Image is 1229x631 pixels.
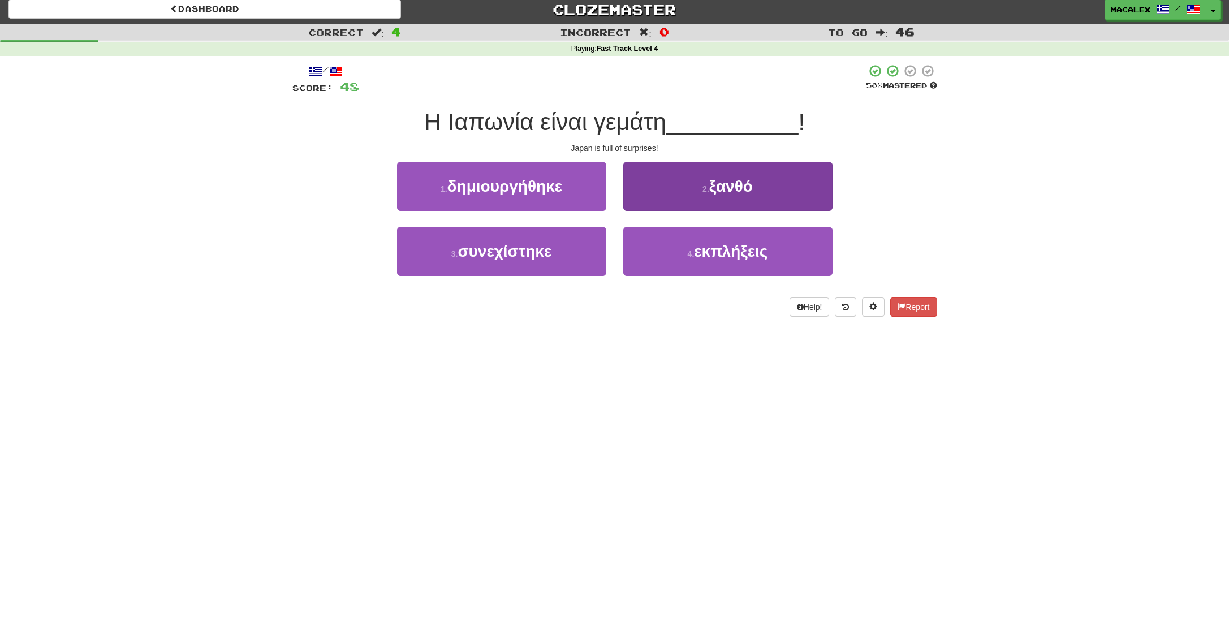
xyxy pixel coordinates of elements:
[828,27,868,38] span: To go
[709,178,753,195] span: ξανθό
[458,243,551,260] span: συνεχίστηκε
[597,45,658,53] strong: Fast Track Level 4
[798,109,805,135] span: !
[666,109,799,135] span: __________
[397,162,606,211] button: 1.δημιουργήθηκε
[340,79,359,93] span: 48
[1175,4,1181,12] span: /
[391,25,401,38] span: 4
[292,83,333,93] span: Score:
[876,28,888,37] span: :
[895,25,915,38] span: 46
[694,243,767,260] span: εκπλήξεις
[560,27,631,38] span: Incorrect
[292,64,359,78] div: /
[441,184,447,193] small: 1 .
[835,297,856,317] button: Round history (alt+y)
[702,184,709,193] small: 2 .
[866,81,883,90] span: 50 %
[292,142,937,154] div: Japan is full of surprises!
[890,297,937,317] button: Report
[639,28,652,37] span: :
[688,249,695,258] small: 4 .
[623,162,833,211] button: 2.ξανθό
[623,227,833,276] button: 4.εκπλήξεις
[659,25,669,38] span: 0
[451,249,458,258] small: 3 .
[424,109,666,135] span: Η Ιαπωνία είναι γεμάτη
[447,178,563,195] span: δημιουργήθηκε
[372,28,384,37] span: :
[1111,5,1150,15] span: macalex
[308,27,364,38] span: Correct
[790,297,830,317] button: Help!
[397,227,606,276] button: 3.συνεχίστηκε
[866,81,937,91] div: Mastered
